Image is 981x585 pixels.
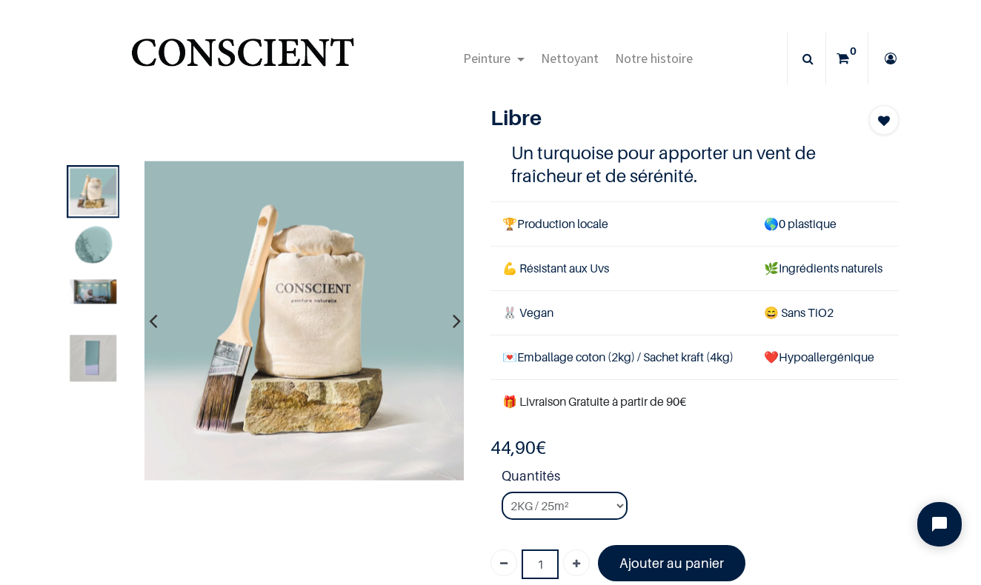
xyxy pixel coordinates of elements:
[490,201,752,246] td: Production locale
[752,335,898,380] td: ❤️Hypoallergénique
[752,201,898,246] td: 0 plastique
[502,394,686,409] font: 🎁 Livraison Gratuite à partir de 90€
[878,112,890,130] span: Add to wishlist
[752,246,898,290] td: Ingrédients naturels
[764,261,779,275] span: 🌿
[502,216,517,231] span: 🏆
[70,168,116,215] img: Product image
[128,30,357,88] img: Conscient
[598,545,745,581] a: Ajouter au panier
[490,549,517,576] a: Supprimer
[846,44,860,58] sup: 0
[541,50,599,67] span: Nettoyant
[490,335,752,380] td: Emballage coton (2kg) / Sachet kraft (4kg)
[826,33,868,84] a: 0
[490,105,837,130] h1: Libre
[764,305,788,320] span: 😄 S
[502,466,899,492] strong: Quantités
[752,290,898,335] td: ans TiO2
[70,279,116,304] img: Product image
[764,216,779,231] span: 🌎
[619,555,724,571] font: Ajouter au panier
[615,50,693,67] span: Notre histoire
[490,437,536,458] span: 44,90
[502,261,609,275] span: 💪 Résistant aux Uvs
[869,105,899,135] button: Add to wishlist
[70,224,116,270] img: Product image
[144,161,465,481] img: Product image
[563,549,590,576] a: Ajouter
[490,437,546,458] b: €
[128,30,357,88] a: Logo of Conscient
[511,141,879,187] h4: Un turquoise pour apporter un vent de fraîcheur et de sérénité.
[70,335,116,382] img: Product image
[455,33,533,84] a: Peinture
[905,489,974,559] iframe: Tidio Chat
[502,305,553,320] span: 🐰 Vegan
[463,50,511,67] span: Peinture
[502,350,517,364] span: 💌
